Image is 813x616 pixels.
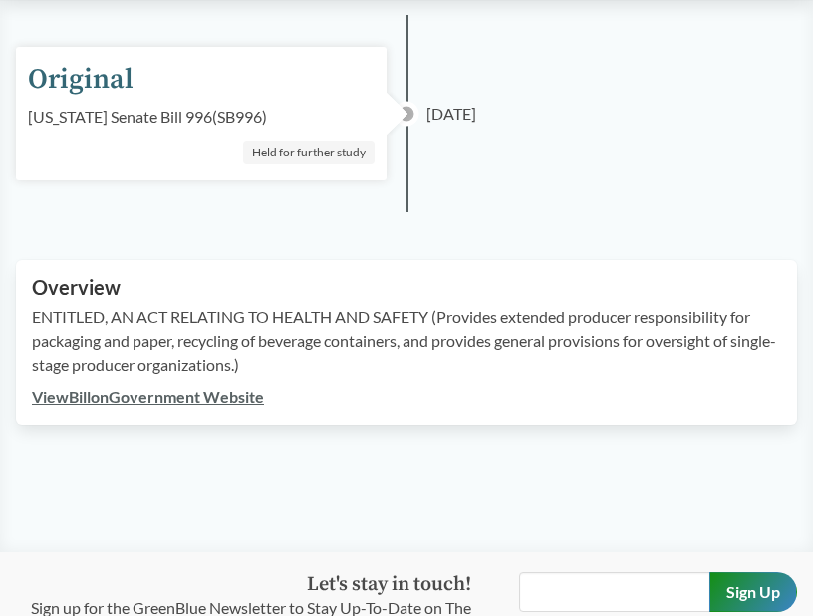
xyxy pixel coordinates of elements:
input: Sign Up [709,572,797,612]
div: Held for further study [243,141,375,164]
div: [US_STATE] Senate Bill 996 ( SB996 ) [28,105,267,129]
div: Original [28,59,134,101]
h2: Overview [32,276,781,299]
p: ENTITLED, AN ACT RELATING TO HEALTH AND SAFETY (Provides extended producer responsibility for pac... [32,305,781,377]
strong: Let's stay in touch! [307,572,471,597]
a: ViewBillonGovernment Website [32,387,264,406]
span: [DATE] [426,102,476,126]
